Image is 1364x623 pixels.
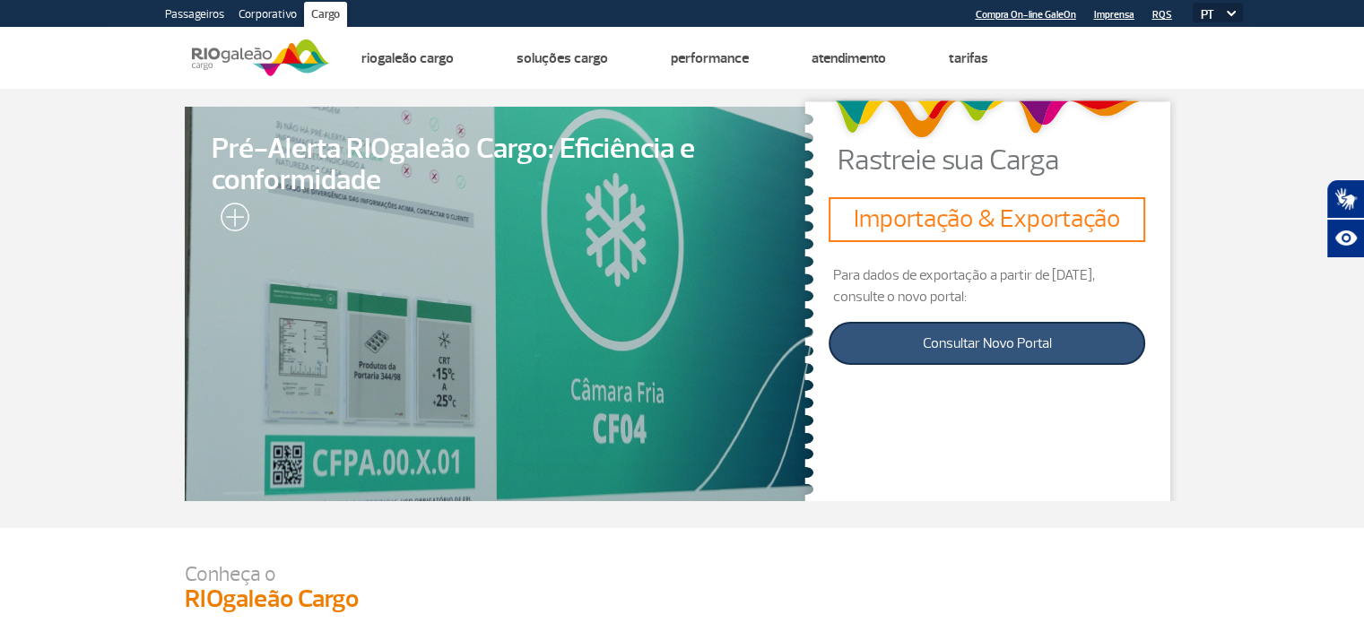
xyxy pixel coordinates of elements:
[517,49,608,67] a: Soluções Cargo
[812,49,886,67] a: Atendimento
[829,264,1145,307] p: Para dados de exportação a partir de [DATE], consulte o novo portal:
[1094,9,1134,21] a: Imprensa
[828,91,1146,146] img: grafismo
[1326,219,1364,258] button: Abrir recursos assistivos.
[1326,179,1364,258] div: Plugin de acessibilidade da Hand Talk.
[976,9,1076,21] a: Compra On-line GaleOn
[158,2,231,30] a: Passageiros
[185,584,1180,615] h3: RIOgaleão Cargo
[185,564,1180,584] p: Conheça o
[304,2,347,30] a: Cargo
[231,2,304,30] a: Corporativo
[949,49,988,67] a: Tarifas
[838,146,1180,175] p: Rastreie sua Carga
[212,134,787,196] span: Pré-Alerta RIOgaleão Cargo: Eficiência e conformidade
[671,49,749,67] a: Performance
[829,322,1145,365] a: Consultar Novo Portal
[185,107,814,501] a: Pré-Alerta RIOgaleão Cargo: Eficiência e conformidade
[1326,179,1364,219] button: Abrir tradutor de língua de sinais.
[836,204,1138,235] h3: Importação & Exportação
[361,49,454,67] a: Riogaleão Cargo
[1152,9,1172,21] a: RQS
[212,203,249,238] img: leia-mais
